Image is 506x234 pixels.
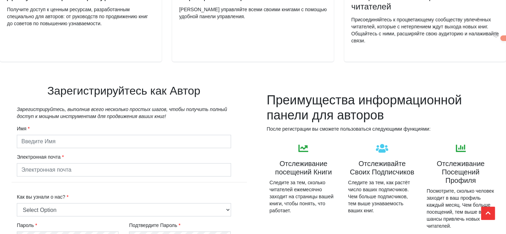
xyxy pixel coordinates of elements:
[270,179,338,214] p: Следите за тем, сколько читателей ежемесячно заходит на страницы вашей книги, чтобы понять, что р...
[348,159,416,176] div: Отслеживайте Своих Подписчиков
[427,159,495,185] div: Отслеживание Посещений Профиля
[179,6,327,20] p: [PERSON_NAME] управляйте всеми своими книгами с помощью удобной панели управления.
[17,135,231,148] input: Введите Имя
[267,125,498,132] p: После регистрации вы сможете пользоваться следующими функциями:
[270,159,338,176] div: Отслеживание посещений Книги
[427,187,495,229] p: Посмотрите, сколько человек заходит в ваш профиль каждый месяц. Чем больше посещений, тем выше ва...
[267,92,498,123] h2: Преимущества информационной панели для авторов
[17,222,37,229] label: Пароль
[7,6,155,27] p: Получите доступ к ценным ресурсам, разработанным специально для авторов: от руководств по продвиж...
[17,106,227,119] em: Зарегистрируйтесь, выполнив всего несколько простых шагов, чтобы получить полный доступ к мощным ...
[17,193,68,200] label: Как вы узнали о нас?
[348,179,416,214] p: Следите за тем, как растёт число ваших подписчиков. Чем больше подписчиков, тем выше узнаваемость...
[17,125,30,132] label: Имя
[17,163,231,177] input: Электронная почта
[129,222,181,229] label: Подтвердите Пароль
[17,153,64,160] label: Электронная почта
[351,16,499,44] p: Присоединяйтесь к процветающему сообществу увлечённых читателей, которые с нетерпением ждут выход...
[481,207,495,220] button: Верхняя Часть прокрутки
[17,84,231,97] h1: Зарегистрируйтесь как Автор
